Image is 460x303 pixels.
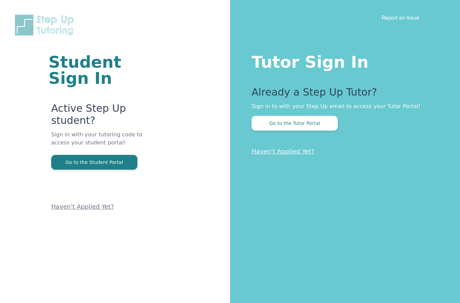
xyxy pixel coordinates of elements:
[51,131,149,155] p: Sign in with your tutoring code to access your student portal!
[51,203,114,210] a: Haven't Applied Yet?
[382,14,419,21] a: Report an Issue
[51,102,149,131] p: Active Step Up student?
[252,120,338,126] a: Go to the Tutor Portal
[252,116,338,131] button: Go to the Tutor Portal
[252,102,433,110] p: Sign in to with your Step Up email to access your Tutor Portal!
[252,51,433,70] h1: Tutor Sign In
[48,54,149,86] h1: Student Sign In
[252,86,433,102] p: Already a Step Up Tutor?
[51,159,137,165] a: Go to the Student Portal
[13,13,78,37] img: Step Up Tutoring horizontal logo
[51,155,137,170] button: Go to the Student Portal
[252,148,315,155] a: Haven't Applied Yet?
